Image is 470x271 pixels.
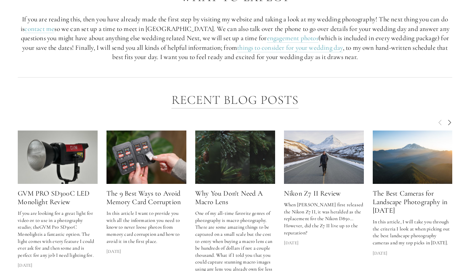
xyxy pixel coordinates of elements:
[193,131,278,184] img: Why You Don't Need A Macro Lens
[18,15,452,62] p: If you are reading this, then you have already made the first step by visiting my website and tak...
[284,189,340,198] a: Nikon Z7 II Review
[18,131,98,184] img: GVM PRO SD300C LED Monolight Review
[171,92,299,108] a: Recent Blog Posts
[18,189,89,206] a: GVM PRO SD300C LED Monolight Review
[373,131,453,184] img: The Best Cameras for Landscape Photography in 2025
[277,131,371,184] img: Nikon Z7 II Review
[237,43,343,52] a: things to consider for your wedding day
[195,131,275,184] a: Why You Don't Need A Macro Lens
[373,250,387,256] time: [DATE]
[284,131,364,184] a: Nikon Z7 II Review
[373,218,453,246] p: In this article, I will take you through the criteria I look at when picking out the best landsca...
[106,248,121,255] time: [DATE]
[18,224,77,237] a: GVM Pro SD300C Monolight
[106,210,186,245] p: In this article I want to provide you with all the information you need to know to never loose ph...
[447,119,452,125] span: Next
[106,189,181,206] a: The 9 Best Ways to Avoid Memory Card Corruption
[104,131,189,184] img: The 9 Best Ways to Avoid Memory Card Corruption
[106,131,186,184] a: The 9 Best Ways to Avoid Memory Card Corruption
[284,201,364,236] p: When [PERSON_NAME] first released the Nikon Z7 II, it was heralded as the replacement for the Nik...
[437,119,443,125] span: Previous
[267,34,318,43] a: engagement photos
[195,189,263,206] a: Why You Don't Need A Macro Lens
[373,189,448,215] a: The Best Cameras for Landscape Photography in [DATE]
[18,262,32,269] time: [DATE]
[284,240,299,246] time: [DATE]
[18,210,98,259] p: If you are looking for a great light for video or to use in a photography studio; the is a fantas...
[24,25,54,33] a: contact me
